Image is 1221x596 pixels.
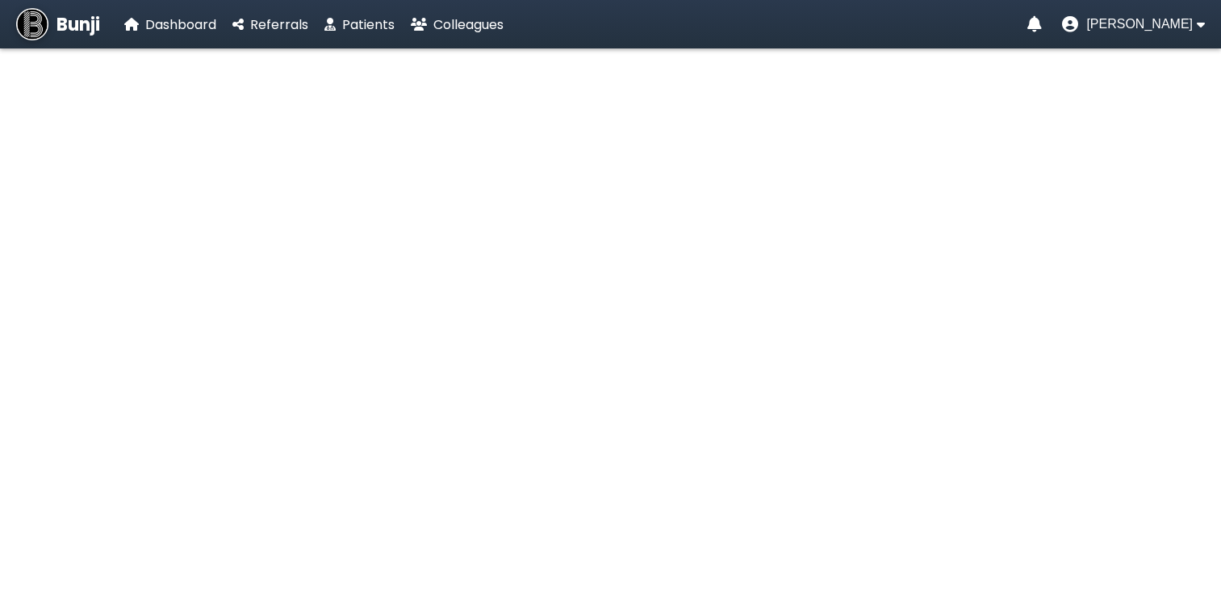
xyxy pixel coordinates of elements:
[232,15,308,35] a: Referrals
[16,8,48,40] img: Bunji Dental Referral Management
[1086,17,1193,31] span: [PERSON_NAME]
[56,11,100,38] span: Bunji
[16,8,100,40] a: Bunji
[1027,16,1042,32] a: Notifications
[324,15,395,35] a: Patients
[250,15,308,34] span: Referrals
[411,15,504,35] a: Colleagues
[342,15,395,34] span: Patients
[433,15,504,34] span: Colleagues
[145,15,216,34] span: Dashboard
[1062,16,1205,32] button: User menu
[124,15,216,35] a: Dashboard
